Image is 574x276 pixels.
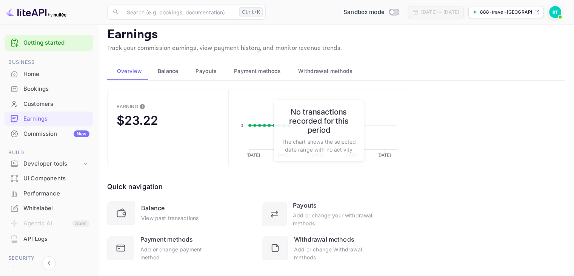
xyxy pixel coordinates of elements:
div: New [74,130,89,137]
span: Business [5,58,93,67]
a: API Logs [5,232,93,246]
button: Collapse navigation [42,256,56,270]
span: Build [5,149,93,157]
div: Add or change your withdrawal methods [293,211,373,227]
div: Payment methods [140,235,193,244]
div: Earning [117,104,138,109]
img: 888 Travel [549,6,561,18]
div: Switch to Production mode [340,8,402,17]
div: Home [5,67,93,82]
div: View past transactions [141,214,199,222]
div: Add or change Withdrawal methods [294,245,373,261]
span: Sandbox mode [343,8,385,17]
div: Whitelabel [5,201,93,216]
div: Earnings [23,115,89,123]
div: API Logs [23,235,89,243]
div: Bookings [23,85,89,93]
a: Bookings [5,82,93,96]
div: Home [23,70,89,79]
a: Performance [5,186,93,200]
div: Ctrl+K [239,7,263,17]
img: LiteAPI logo [6,6,66,18]
div: Withdrawal methods [294,235,354,244]
input: Search (e.g. bookings, documentation) [122,5,236,20]
div: API Logs [5,232,93,247]
a: Whitelabel [5,201,93,215]
a: UI Components [5,171,93,185]
div: UI Components [5,171,93,186]
div: Developer tools [5,157,93,171]
p: The chart shows the selected date range with no activity [282,138,356,154]
span: Overview [117,67,142,76]
p: Earnings [107,27,565,42]
div: [DATE] — [DATE] [421,9,459,16]
a: Customers [5,97,93,111]
p: Track your commission earnings, view payment history, and monitor revenue trends. [107,44,565,53]
h6: No transactions recorded for this period [282,107,356,135]
span: Payment methods [234,67,281,76]
text: [DATE] [378,153,391,158]
span: Balance [158,67,179,76]
a: Earnings [5,112,93,126]
div: Quick navigation [107,181,163,192]
div: Performance [5,186,93,201]
div: Commission [23,130,89,138]
div: Team management [23,265,89,274]
button: This is the amount of confirmed commission that will be paid to you on the next scheduled deposit [136,101,148,113]
div: Whitelabel [23,204,89,213]
div: Performance [23,189,89,198]
div: Add or change payment method [140,245,218,261]
div: Customers [23,100,89,109]
a: Getting started [23,39,89,47]
button: EarningThis is the amount of confirmed commission that will be paid to you on the next scheduled ... [107,90,229,166]
div: CommissionNew [5,127,93,141]
text: [DATE] [246,153,260,158]
text: 0 [240,123,243,128]
div: UI Components [23,174,89,183]
span: Security [5,254,93,262]
div: $23.22 [117,113,158,128]
div: Payouts [293,201,317,210]
span: Payouts [195,67,217,76]
div: Developer tools [23,160,82,168]
a: Home [5,67,93,81]
span: Withdrawal methods [298,67,352,76]
p: 888-travel-[GEOGRAPHIC_DATA]nuite... [480,9,532,16]
a: CommissionNew [5,127,93,141]
div: scrollable auto tabs example [107,62,565,80]
div: Balance [141,203,165,212]
div: Earnings [5,112,93,126]
div: Getting started [5,35,93,51]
